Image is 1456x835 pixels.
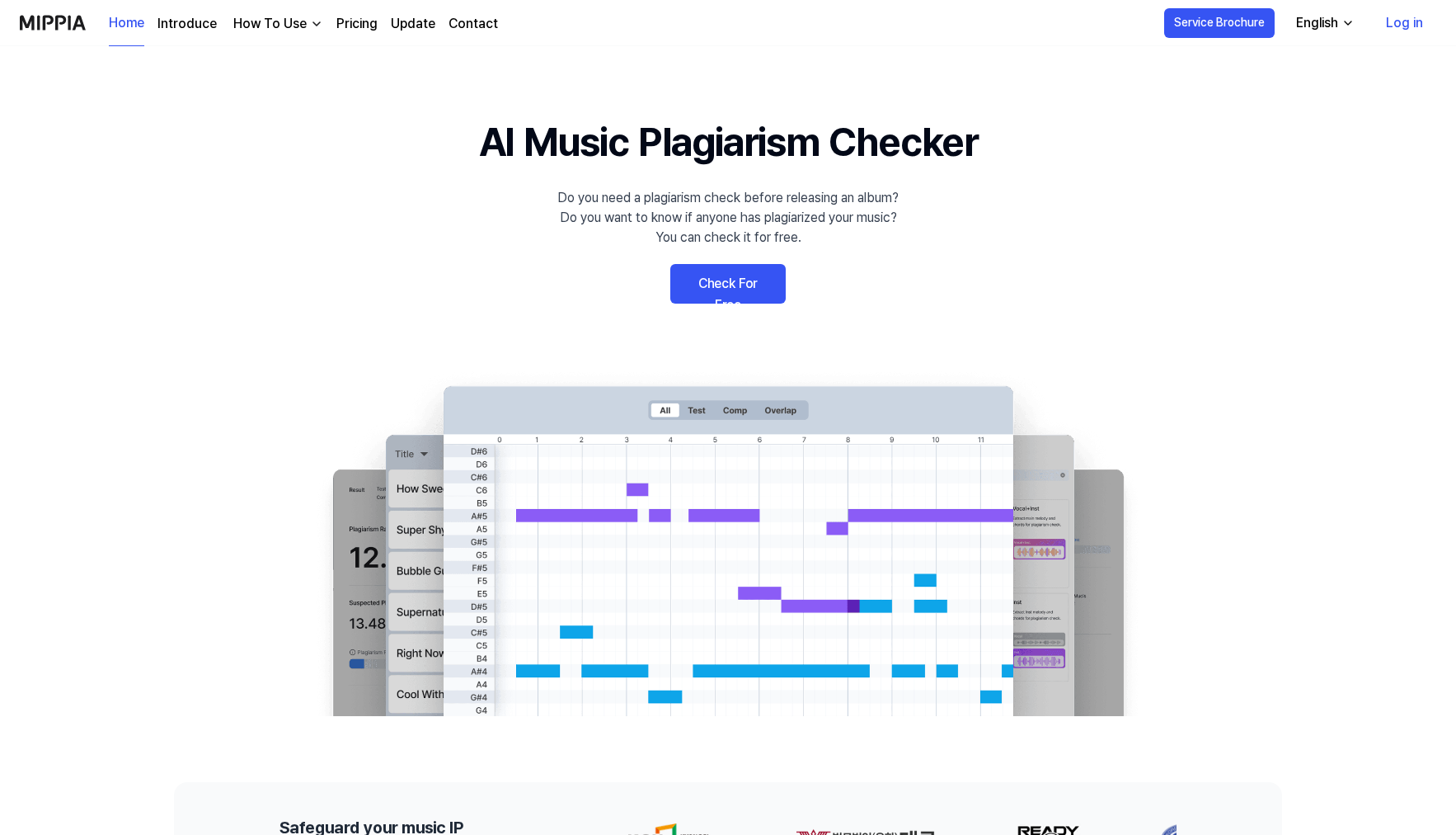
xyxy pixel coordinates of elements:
img: down [310,17,323,31]
div: English [1293,13,1341,33]
a: Introduce [157,14,217,34]
div: How To Use [230,14,310,34]
a: Check For Free [670,264,786,304]
a: Home [109,1,144,46]
button: Service Brochure [1164,8,1275,38]
a: Pricing [336,14,378,34]
button: How To Use [230,14,323,34]
h1: AI Music Plagiarism Checker [479,112,978,172]
a: Contact [449,14,498,34]
div: Do you need a plagiarism check before releasing an album? Do you want to know if anyone has plagi... [557,188,899,248]
img: main Image [299,370,1157,716]
button: English [1283,7,1364,40]
a: Update [391,14,435,34]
